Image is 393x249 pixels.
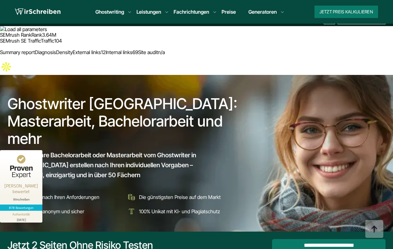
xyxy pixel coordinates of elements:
[248,8,277,16] a: Generatoren
[137,8,161,16] a: Leistungen
[106,49,132,55] span: Internal links
[31,32,42,38] span: Rank
[138,49,165,55] a: Site auditn/a
[7,192,122,202] li: Individuell nach Ihren Anforderungen
[365,220,384,239] img: button top
[54,38,62,44] a: 104
[127,192,241,202] li: Die günstigsten Preise auf dem Markt
[5,26,47,32] span: Load all parameters
[2,197,40,201] div: Wirschreiben
[35,49,56,55] span: Diagnosis
[12,212,30,217] div: Authentizität
[73,49,101,55] span: External links
[7,206,122,216] li: Garantiert anonym und sicher
[42,32,56,38] a: 3.64M
[15,7,60,16] img: logo wirschreiben
[7,150,230,180] span: Lassen Sie Ihre Bachelorarbeit oder Masterarbeit vom Ghostwriter in [GEOGRAPHIC_DATA] erstellen n...
[174,8,209,16] a: Fachrichtungen
[2,217,40,221] div: [DATE]
[132,49,138,55] span: 69
[127,206,137,216] img: 100% Unikat mit KI- und Plagiatschutz
[95,8,124,16] a: Ghostwriting
[127,206,241,216] li: 100% Unikat mit KI- und Plagiatschutz
[158,49,165,55] span: n/a
[222,9,236,15] a: Preise
[314,6,378,18] button: Jetzt Preis kalkulieren
[101,49,106,55] span: 12
[138,49,158,55] span: Site audit
[7,95,242,147] h1: Ghostwriter [GEOGRAPHIC_DATA]: Masterarbeit, Bachelorarbeit und mehr
[41,38,54,44] span: Traffic
[127,192,137,202] img: Die günstigsten Preise auf dem Markt
[56,49,73,55] span: Density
